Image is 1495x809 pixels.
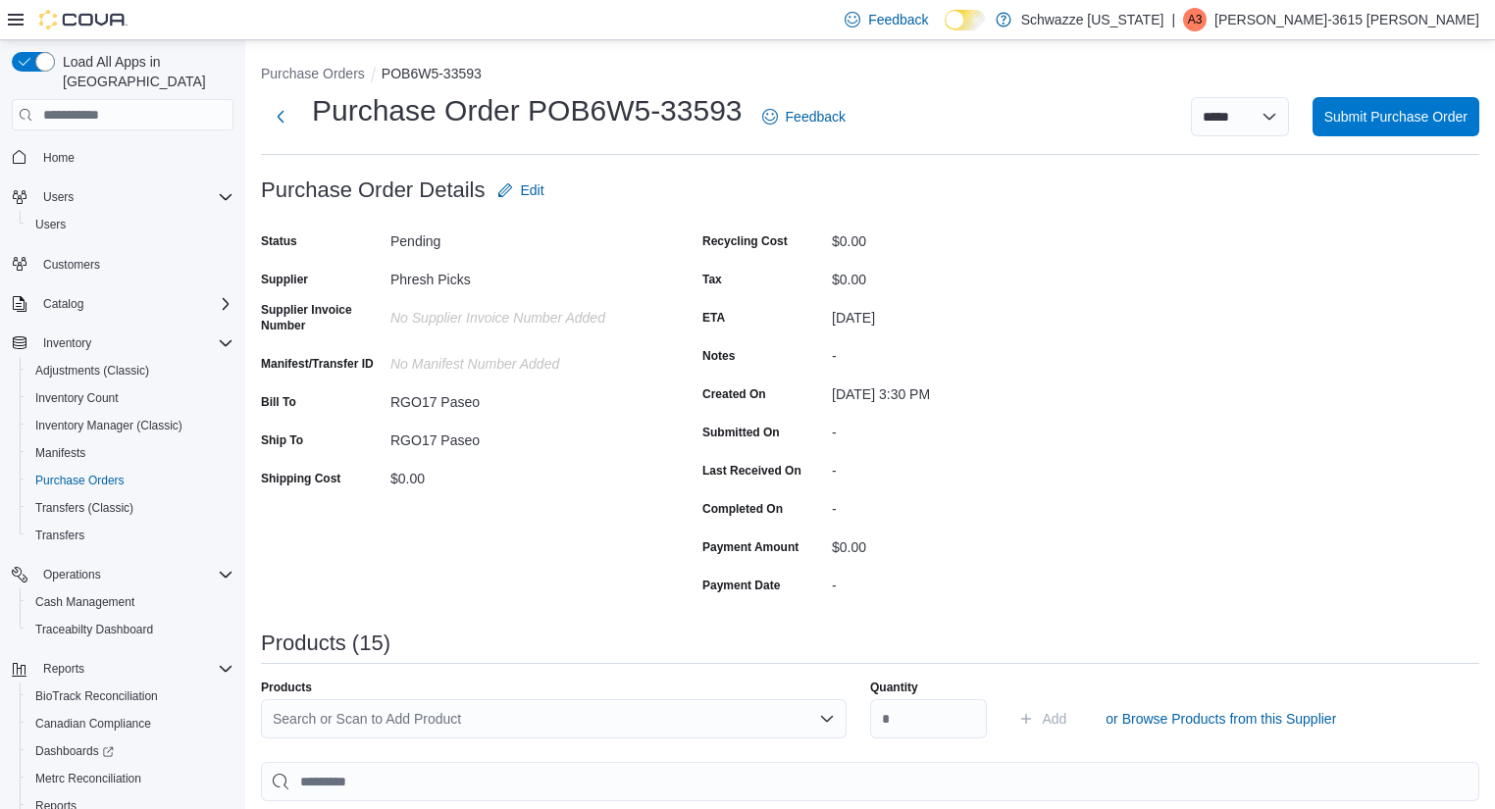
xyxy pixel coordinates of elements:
span: Metrc Reconciliation [35,771,141,786]
span: Transfers [27,524,233,547]
span: Catalog [43,296,83,312]
span: Reports [35,657,233,681]
span: Home [35,144,233,169]
span: Canadian Compliance [27,712,233,735]
label: Recycling Cost [702,233,788,249]
button: Manifests [20,439,241,467]
span: Inventory Manager (Classic) [35,418,182,433]
span: Purchase Orders [27,469,233,492]
a: BioTrack Reconciliation [27,684,166,708]
span: Operations [43,567,101,582]
label: Products [261,680,312,695]
div: - [832,455,1095,479]
button: Catalog [35,292,91,316]
a: Adjustments (Classic) [27,359,157,382]
label: Completed On [702,501,783,517]
span: Inventory Count [35,390,119,406]
span: Dashboards [27,739,233,763]
button: Inventory Count [20,384,241,412]
button: Customers [4,250,241,278]
button: Operations [35,563,109,586]
div: - [832,493,1095,517]
button: Transfers (Classic) [20,494,241,522]
span: Transfers (Classic) [35,500,133,516]
button: Adjustments (Classic) [20,357,241,384]
span: Dashboards [35,743,114,759]
h3: Purchase Order Details [261,178,486,202]
a: Home [35,146,82,170]
label: Manifest/Transfer ID [261,356,374,372]
div: [DATE] 3:30 PM [832,379,1095,402]
h3: Products (15) [261,632,390,655]
a: Canadian Compliance [27,712,159,735]
span: Manifests [27,441,233,465]
button: Catalog [4,290,241,318]
button: Users [20,211,241,238]
span: Home [43,150,75,166]
button: Submit Purchase Order [1313,97,1479,136]
label: ETA [702,310,725,326]
span: Purchase Orders [35,473,125,488]
button: Open list of options [819,711,835,727]
div: RGO17 Paseo [390,386,653,410]
span: Reports [43,661,84,677]
span: Load All Apps in [GEOGRAPHIC_DATA] [55,52,233,91]
a: Traceabilty Dashboard [27,618,161,641]
label: Notes [702,348,735,364]
label: Payment Date [702,578,780,593]
span: Users [35,217,66,232]
span: Transfers [35,528,84,543]
a: Purchase Orders [27,469,132,492]
label: Status [261,233,297,249]
button: Purchase Orders [20,467,241,494]
div: No Manifest Number added [390,348,653,372]
div: - [832,340,1095,364]
span: Catalog [35,292,233,316]
a: Transfers [27,524,92,547]
div: No Supplier Invoice Number added [390,302,653,326]
span: Traceabilty Dashboard [27,618,233,641]
button: Transfers [20,522,241,549]
div: Adrianna-3615 Lerma [1183,8,1207,31]
a: Dashboards [20,737,241,765]
div: RGO17 Paseo [390,425,653,448]
button: Traceabilty Dashboard [20,616,241,643]
input: Dark Mode [945,10,986,30]
span: Feedback [868,10,928,29]
span: Cash Management [35,594,134,610]
a: Metrc Reconciliation [27,767,149,790]
label: Created On [702,386,766,402]
label: Quantity [870,680,918,695]
span: Adjustments (Classic) [27,359,233,382]
p: [PERSON_NAME]-3615 [PERSON_NAME] [1214,8,1479,31]
label: Ship To [261,432,303,448]
button: Users [4,183,241,211]
span: Traceabilty Dashboard [35,622,153,637]
button: Reports [35,657,92,681]
span: Customers [43,257,100,273]
nav: An example of EuiBreadcrumbs [261,64,1479,87]
div: Pending [390,226,653,249]
span: Users [43,189,74,205]
a: Feedback [754,97,853,136]
button: Reports [4,655,241,683]
button: POB6W5-33593 [382,66,482,81]
button: Metrc Reconciliation [20,765,241,792]
span: Users [35,185,233,209]
span: Add [1042,709,1066,729]
div: - [832,417,1095,440]
button: Operations [4,561,241,588]
a: Dashboards [27,739,122,763]
span: Inventory [43,335,91,351]
button: Cash Management [20,588,241,616]
a: Inventory Manager (Classic) [27,414,190,437]
button: Inventory Manager (Classic) [20,412,241,439]
button: Edit [490,171,552,210]
div: $0.00 [832,264,1095,287]
span: Inventory Count [27,386,233,410]
a: Transfers (Classic) [27,496,141,520]
label: Last Received On [702,463,801,479]
span: Edit [521,180,544,200]
a: Manifests [27,441,93,465]
div: $0.00 [832,226,1095,249]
